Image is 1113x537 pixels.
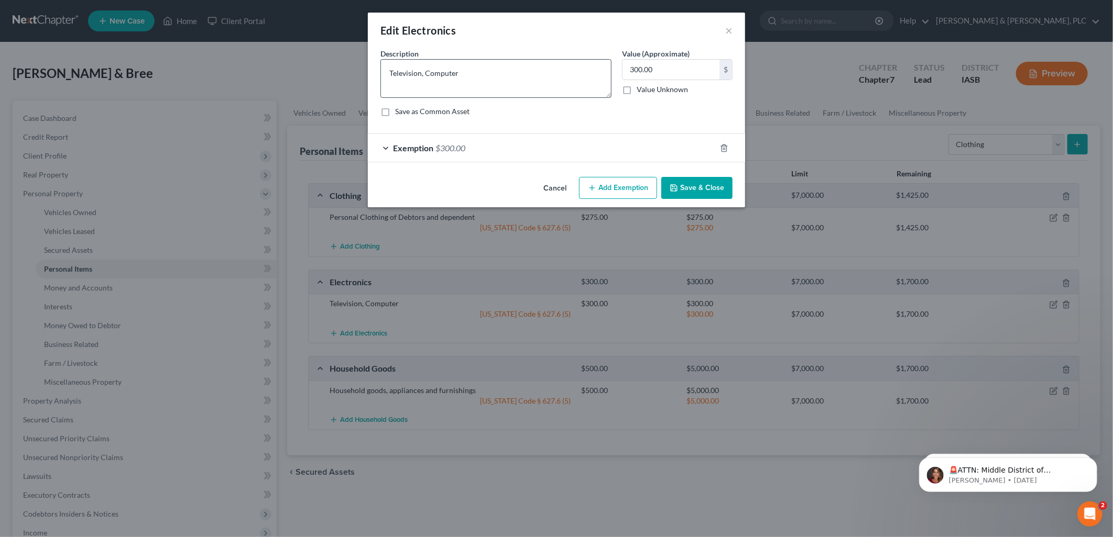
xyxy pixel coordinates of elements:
[719,60,732,80] div: $
[637,84,688,95] label: Value Unknown
[661,177,733,199] button: Save & Close
[380,49,419,58] span: Description
[579,177,657,199] button: Add Exemption
[1077,501,1103,527] iframe: Intercom live chat
[435,143,465,153] span: $300.00
[395,106,470,117] label: Save as Common Asset
[623,60,719,80] input: 0.00
[380,23,456,38] div: Edit Electronics
[393,143,433,153] span: Exemption
[1099,501,1107,510] span: 2
[622,48,690,59] label: Value (Approximate)
[725,24,733,37] button: ×
[903,435,1113,509] iframe: Intercom notifications message
[535,178,575,199] button: Cancel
